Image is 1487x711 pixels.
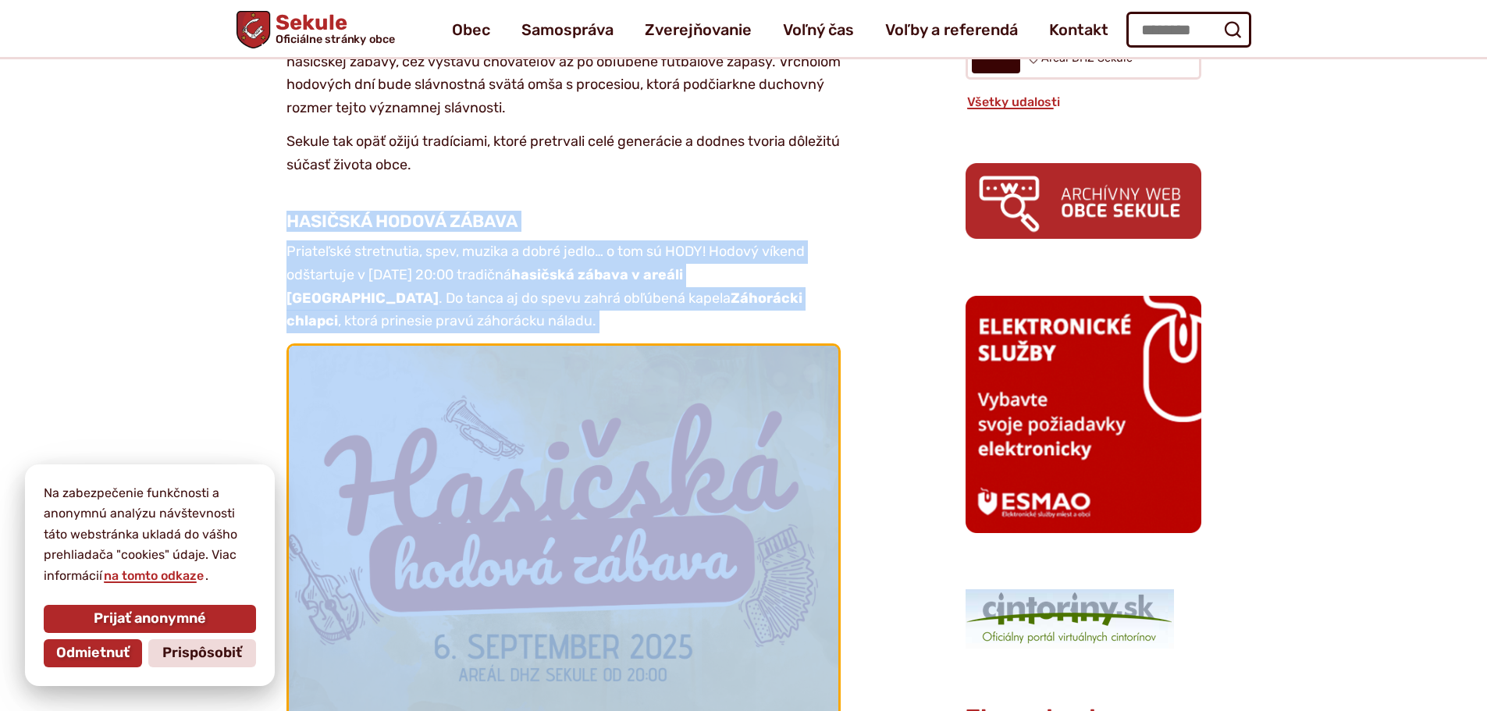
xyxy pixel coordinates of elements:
button: Odmietnuť [44,639,142,667]
span: Sekule [270,12,395,45]
a: na tomto odkaze [102,568,205,583]
a: Voľný čas [783,8,854,52]
p: Aj tento rok je pripravený pestrý víkendový program – od hudobných vystúpení a hasičskej zábavy, ... [286,27,841,120]
img: esmao_sekule_b.png [966,296,1201,533]
strong: hasičská zábava v areáli [GEOGRAPHIC_DATA] [286,266,683,307]
a: Všetky udalosti [966,94,1062,109]
p: Sekule tak opäť ožijú tradíciami, ktoré pretrvali celé generácie a dodnes tvoria dôležitú súčasť ... [286,130,841,176]
p: Priateľské stretnutia, spev, muzika a dobré jedlo… o tom sú HODY! Hodový víkend odštartuje v [DAT... [286,240,841,333]
a: Zverejňovanie [645,8,752,52]
button: Prispôsobiť [148,639,256,667]
span: Oficiálne stránky obce [275,34,395,44]
a: Kontakt [1049,8,1108,52]
span: HASIČSKÁ HODOVÁ ZÁBAVA [286,211,518,232]
a: Samospráva [521,8,614,52]
img: Prejsť na domovskú stránku [237,11,270,48]
a: Obec [452,8,490,52]
a: Logo Sekule, prejsť na domovskú stránku. [237,11,395,48]
img: archiv.png [966,163,1201,239]
span: Odmietnuť [56,645,130,662]
button: Prijať anonymné [44,605,256,633]
img: 1.png [966,589,1174,649]
span: Prispôsobiť [162,645,242,662]
p: Na zabezpečenie funkčnosti a anonymnú analýzu návštevnosti táto webstránka ukladá do vášho prehli... [44,483,256,586]
span: Prijať anonymné [94,610,206,627]
a: Voľby a referendá [885,8,1018,52]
